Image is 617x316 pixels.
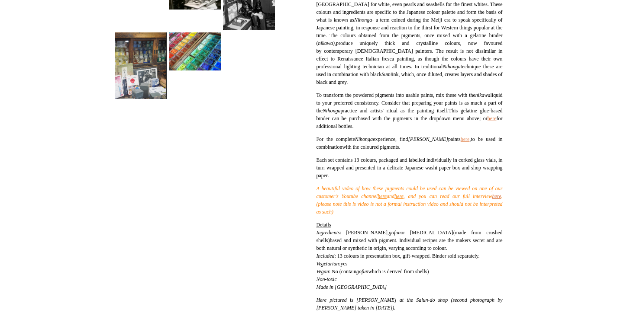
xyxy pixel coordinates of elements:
[316,135,502,151] p: For the complete experience, find paints , with the coloured pigments.
[316,261,340,267] em: Vegetarian:
[381,71,392,77] em: Sumi
[354,17,372,23] em: Nihonga
[492,193,501,199] a: here
[323,108,340,114] em: Nihonga
[316,297,502,311] em: Here pictured is [PERSON_NAME] at the Saiun-do shop (second photograph by [PERSON_NAME] taken in ...
[316,253,334,259] em: Included
[475,92,491,98] em: nikawa
[378,193,387,199] a: here
[316,230,339,236] em: Ingredients
[355,136,373,142] em: Nihonga
[356,268,368,275] em: gofun
[316,268,329,275] em: Vegan
[443,64,460,70] em: Nihonga
[316,91,502,130] p: This gelatine glue-based binder can be purchased with the pigments in the dropdown menu above; or...
[488,115,497,121] a: here
[316,185,502,215] span: A beautiful video of how these pigments could be used can be viewed on one of our customer's Yout...
[389,230,401,236] em: gofun
[316,157,502,179] span: Each set contains 13 colours, packaged and labelled individually in corked glass vials, in turn w...
[316,268,429,275] span: : No (contain which is derived from shells)
[461,136,470,142] a: here
[169,32,221,70] img: Saiun-do Kyoto Nihonga Mineral Pigment Set
[115,32,167,99] img: Saiun-do Kyoto Nihonga Mineral Pigment Set
[316,221,502,291] p: : [PERSON_NAME], or [MEDICAL_DATA] based and mixed with pigment. Individual recipes are the maker...
[394,193,404,199] a: here
[316,276,387,290] em: Non-toxic Made in [GEOGRAPHIC_DATA]
[316,222,331,228] span: Details
[316,92,502,114] span: To transform the powdered pigments into usable paints, mix these with the liquid to your preferre...
[318,40,336,46] em: nikawa),
[408,136,448,142] em: [PERSON_NAME]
